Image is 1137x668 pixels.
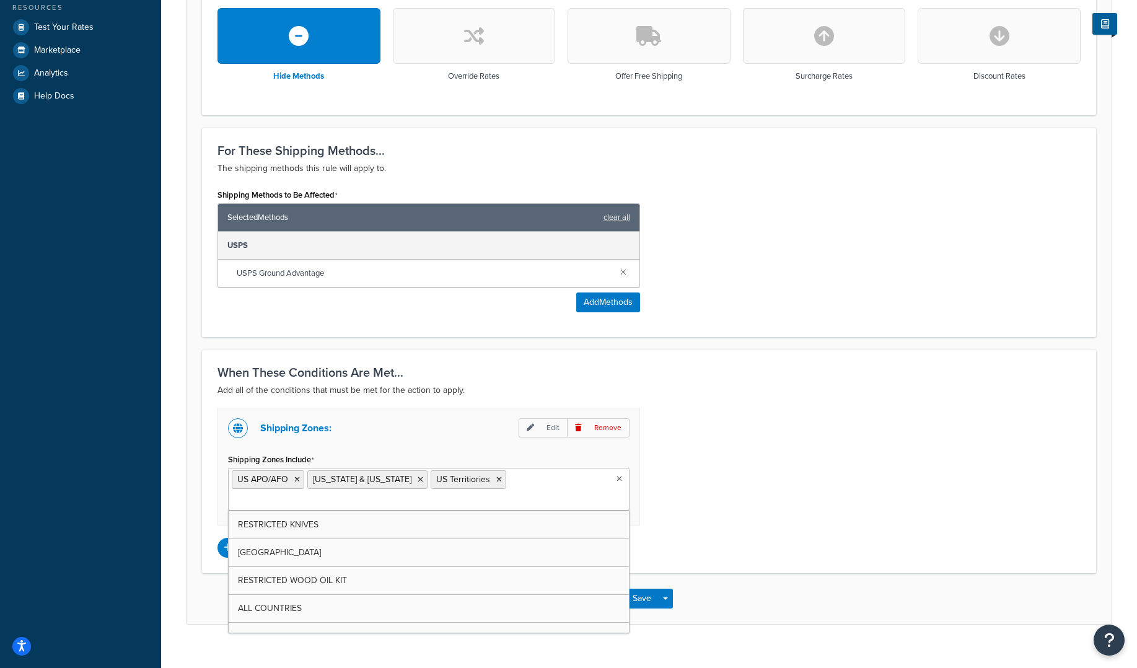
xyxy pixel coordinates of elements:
button: Open Resource Center [1094,625,1125,656]
span: Analytics [34,68,68,79]
span: Marketplace [34,45,81,56]
button: Save [625,589,659,609]
span: RESTRICTED WOOD OIL KIT [238,574,347,587]
h3: Override Rates [448,72,499,81]
span: US POBox [238,630,278,643]
h3: Hide Methods [273,72,324,81]
h3: Discount Rates [973,72,1025,81]
span: RESTRICTED KNIVES [238,518,318,531]
p: Edit [519,418,567,437]
a: Marketplace [9,39,152,61]
a: Test Your Rates [9,16,152,38]
span: [GEOGRAPHIC_DATA] [238,546,321,559]
span: Selected Methods [227,209,597,226]
button: Show Help Docs [1092,13,1117,35]
h3: Offer Free Shipping [615,72,682,81]
h3: When These Conditions Are Met... [217,366,1081,379]
p: Shipping Zones: [260,420,331,437]
h3: Surcharge Rates [796,72,853,81]
label: Shipping Methods to Be Affected [217,190,338,200]
button: AddMethods [576,292,640,312]
p: Add all of the conditions that must be met for the action to apply. [217,383,1081,398]
span: Help Docs [34,91,74,102]
p: Remove [567,418,630,437]
a: ALL COUNTRIES [229,595,629,622]
a: RESTRICTED KNIVES [229,511,629,538]
span: US APO/AFO [237,473,288,486]
span: [US_STATE] & [US_STATE] [313,473,411,486]
span: USPS Ground Advantage [237,265,610,282]
p: The shipping methods this rule will apply to. [217,161,1081,176]
span: ALL COUNTRIES [238,602,302,615]
a: Analytics [9,62,152,84]
div: Resources [9,2,152,13]
a: US POBox [229,623,629,650]
a: Help Docs [9,85,152,107]
div: USPS [218,232,639,260]
label: Shipping Zones Include [228,455,314,465]
a: RESTRICTED WOOD OIL KIT [229,567,629,594]
a: clear all [604,209,630,226]
a: [GEOGRAPHIC_DATA] [229,539,629,566]
h3: For These Shipping Methods... [217,144,1081,157]
span: Test Your Rates [34,22,94,33]
span: US Territiories [436,473,490,486]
